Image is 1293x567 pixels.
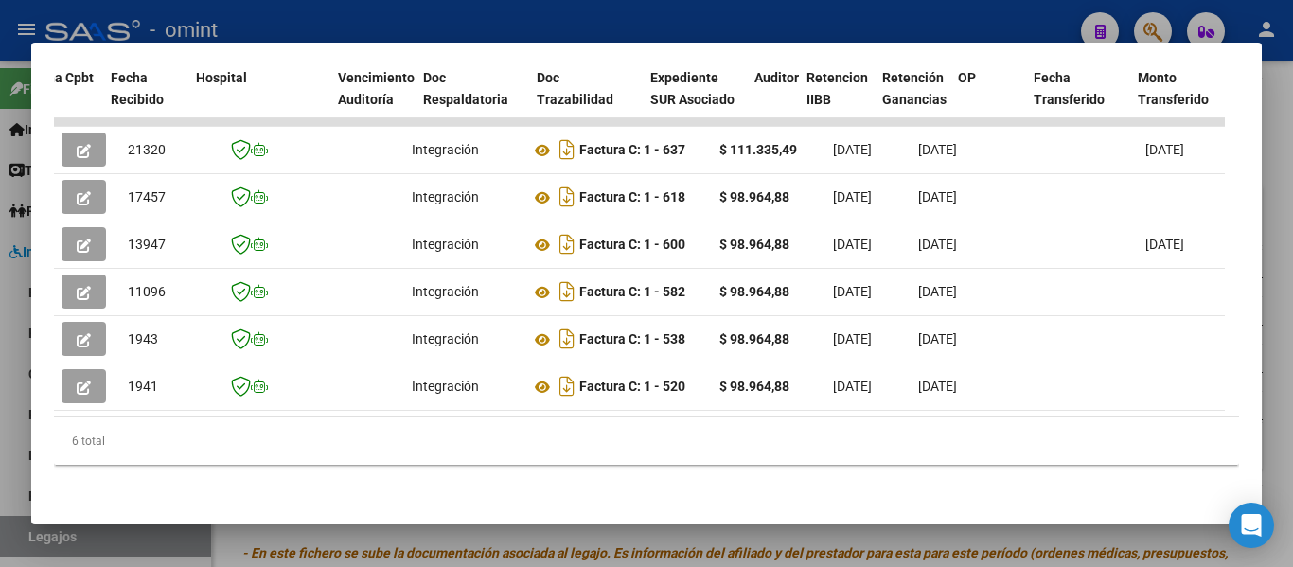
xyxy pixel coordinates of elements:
[1034,70,1105,107] span: Fecha Transferido
[18,58,103,141] datatable-header-cell: Fecha Cpbt
[128,189,166,204] span: 17457
[719,189,789,204] strong: $ 98.964,88
[1145,142,1184,157] span: [DATE]
[555,182,579,212] i: Descargar documento
[918,142,957,157] span: [DATE]
[833,331,872,346] span: [DATE]
[412,237,479,252] span: Integración
[1130,58,1234,141] datatable-header-cell: Monto Transferido
[643,58,747,141] datatable-header-cell: Expediente SUR Asociado
[412,284,479,299] span: Integración
[918,189,957,204] span: [DATE]
[833,189,872,204] span: [DATE]
[918,237,957,252] span: [DATE]
[747,58,799,141] datatable-header-cell: Auditoria
[1138,70,1209,107] span: Monto Transferido
[918,284,957,299] span: [DATE]
[833,379,872,394] span: [DATE]
[338,70,415,107] span: Vencimiento Auditoría
[128,284,166,299] span: 11096
[719,284,789,299] strong: $ 98.964,88
[555,276,579,307] i: Descargar documento
[950,58,1026,141] datatable-header-cell: OP
[555,134,579,165] i: Descargar documento
[579,190,685,205] strong: Factura C: 1 - 618
[128,379,158,394] span: 1941
[529,58,643,141] datatable-header-cell: Doc Trazabilidad
[875,58,950,141] datatable-header-cell: Retención Ganancias
[412,331,479,346] span: Integración
[111,70,164,107] span: Fecha Recibido
[650,70,735,107] span: Expediente SUR Asociado
[799,58,875,141] datatable-header-cell: Retencion IIBB
[196,70,247,85] span: Hospital
[918,379,957,394] span: [DATE]
[579,332,685,347] strong: Factura C: 1 - 538
[412,142,479,157] span: Integración
[806,70,868,107] span: Retencion IIBB
[833,237,872,252] span: [DATE]
[918,331,957,346] span: [DATE]
[833,284,872,299] span: [DATE]
[54,417,1239,465] div: 6 total
[26,70,94,85] span: Fecha Cpbt
[330,58,416,141] datatable-header-cell: Vencimiento Auditoría
[579,380,685,395] strong: Factura C: 1 - 520
[1145,237,1184,252] span: [DATE]
[555,371,579,401] i: Descargar documento
[1026,58,1130,141] datatable-header-cell: Fecha Transferido
[719,379,789,394] strong: $ 98.964,88
[188,58,330,141] datatable-header-cell: Hospital
[1229,503,1274,548] div: Open Intercom Messenger
[423,70,508,107] span: Doc Respaldatoria
[416,58,529,141] datatable-header-cell: Doc Respaldatoria
[128,237,166,252] span: 13947
[579,285,685,300] strong: Factura C: 1 - 582
[412,189,479,204] span: Integración
[719,142,797,157] strong: $ 111.335,49
[719,331,789,346] strong: $ 98.964,88
[754,70,810,85] span: Auditoria
[958,70,976,85] span: OP
[555,229,579,259] i: Descargar documento
[719,237,789,252] strong: $ 98.964,88
[128,142,166,157] span: 21320
[833,142,872,157] span: [DATE]
[103,58,188,141] datatable-header-cell: Fecha Recibido
[882,70,947,107] span: Retención Ganancias
[412,379,479,394] span: Integración
[555,324,579,354] i: Descargar documento
[579,143,685,158] strong: Factura C: 1 - 637
[579,238,685,253] strong: Factura C: 1 - 600
[128,331,158,346] span: 1943
[537,70,613,107] span: Doc Trazabilidad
